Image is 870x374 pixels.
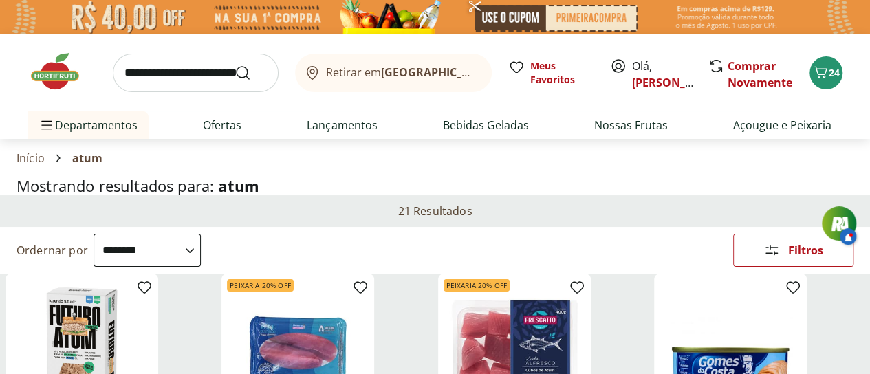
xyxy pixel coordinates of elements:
span: Olá, [632,58,693,91]
a: Comprar Novamente [728,58,792,90]
button: Submit Search [235,65,268,81]
a: Início [17,152,45,164]
a: [PERSON_NAME] [632,75,721,90]
span: Retirar em [326,66,478,78]
span: Meus Favoritos [530,59,594,87]
label: Ordernar por [17,243,88,258]
h1: Mostrando resultados para: [17,177,853,195]
span: Peixaria 20% OFF [444,279,510,291]
a: Bebidas Geladas [443,117,529,133]
button: Filtros [733,234,853,267]
a: Açougue e Peixaria [733,117,831,133]
a: Nossas Frutas [594,117,668,133]
span: Peixaria 20% OFF [227,279,294,291]
button: Retirar em[GEOGRAPHIC_DATA]/[GEOGRAPHIC_DATA] [295,54,492,92]
svg: Abrir Filtros [763,242,780,258]
button: Carrinho [809,56,842,89]
span: Filtros [788,245,823,256]
span: atum [218,175,259,196]
a: Ofertas [203,117,241,133]
button: Menu [39,109,55,142]
img: Hortifruti [28,51,96,92]
a: Lançamentos [307,117,377,133]
b: [GEOGRAPHIC_DATA]/[GEOGRAPHIC_DATA] [381,65,613,80]
input: search [113,54,279,92]
h2: 21 Resultados [398,203,472,219]
span: 24 [829,66,840,79]
a: Meus Favoritos [508,59,594,87]
span: atum [72,152,103,164]
span: Departamentos [39,109,138,142]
